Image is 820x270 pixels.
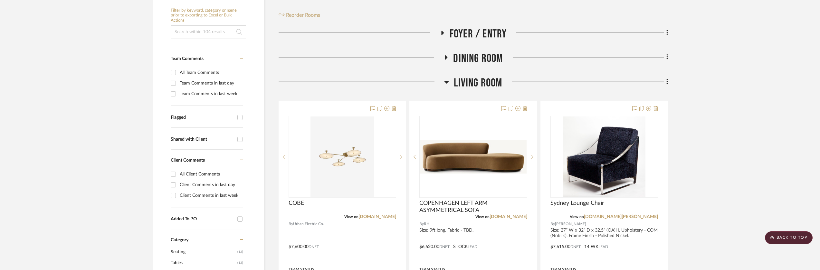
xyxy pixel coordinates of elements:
[171,237,188,243] span: Category
[344,215,358,219] span: View on
[584,215,658,219] a: [DOMAIN_NAME][PERSON_NAME]
[550,221,555,227] span: By
[171,257,236,268] span: Tables
[310,116,375,197] img: COBE
[454,76,502,90] span: Living Room
[279,11,320,19] button: Reorder Rooms
[171,137,234,142] div: Shared with Client
[237,258,243,268] span: (13)
[171,25,246,38] input: Search within 104 results
[419,221,424,227] span: By
[424,221,429,227] span: RH
[490,215,527,219] a: [DOMAIN_NAME]
[289,221,293,227] span: By
[180,169,242,179] div: All Client Comments
[180,190,242,201] div: Client Comments in last week
[171,216,234,222] div: Added To PO
[450,27,507,41] span: Foyer / Entry
[570,215,584,219] span: View on
[765,231,813,244] scroll-to-top-button: BACK TO TOP
[453,52,503,65] span: Dining Room
[171,56,204,61] span: Team Comments
[293,221,324,227] span: Urban Electric Co.
[237,247,243,257] span: (13)
[550,200,604,207] span: Sydney Lounge Chair
[475,215,490,219] span: View on
[419,200,527,214] span: COPENHAGEN LEFT ARM ASYMMETRICAL SOFA
[180,89,242,99] div: Team Comments in last week
[171,115,234,120] div: Flagged
[180,78,242,88] div: Team Comments in last day
[555,221,586,227] span: [PERSON_NAME]
[358,215,396,219] a: [DOMAIN_NAME]
[171,158,205,163] span: Client Comments
[563,116,646,197] img: Sydney Lounge Chair
[289,200,304,207] span: COBE
[171,246,236,257] span: Seating
[171,8,246,23] h6: Filter by keyword, category or name prior to exporting to Excel or Bulk Actions
[180,180,242,190] div: Client Comments in last day
[286,11,320,19] span: Reorder Rooms
[420,140,526,174] img: COPENHAGEN LEFT ARM ASYMMETRICAL SOFA
[180,67,242,78] div: All Team Comments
